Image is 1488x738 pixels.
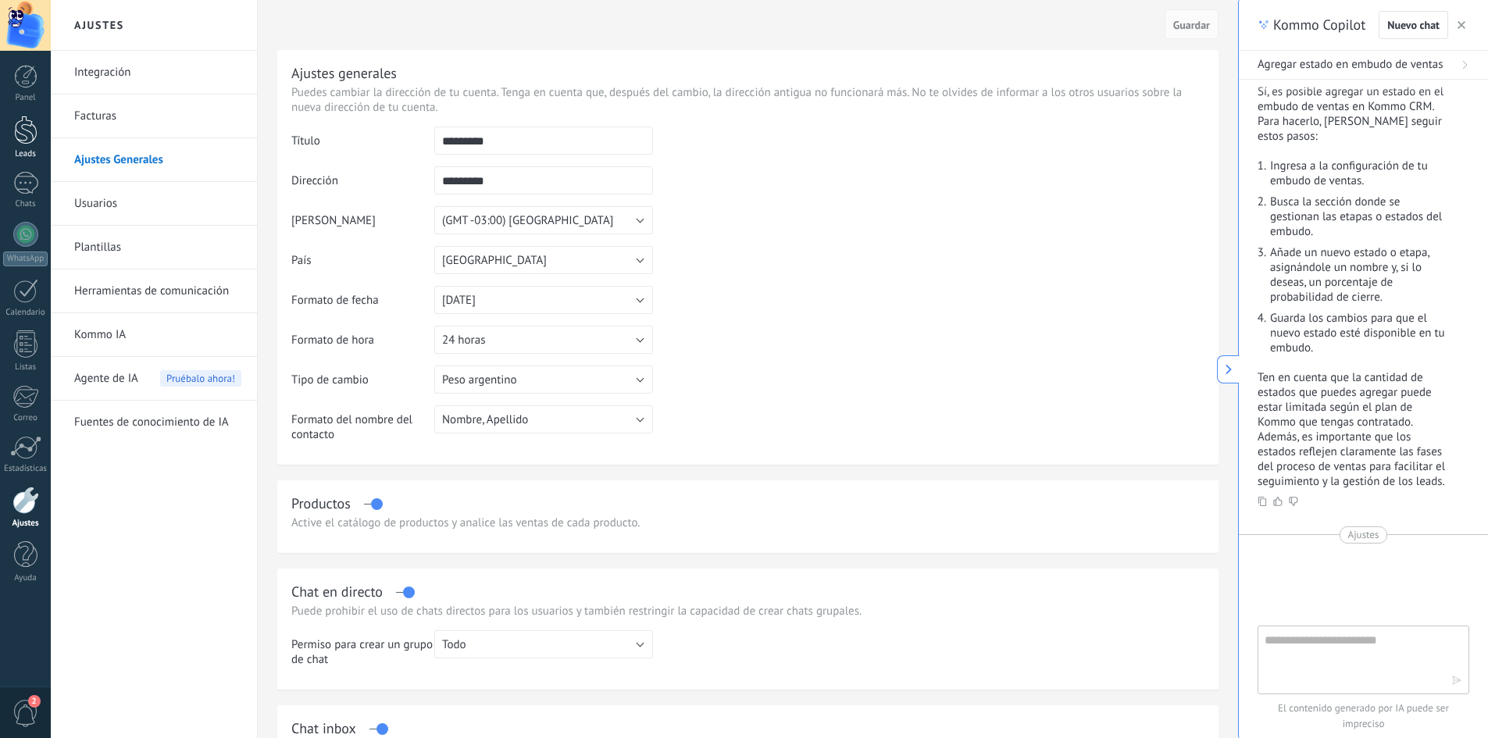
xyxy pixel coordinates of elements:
[3,93,48,103] div: Panel
[3,573,48,583] div: Ayuda
[3,199,48,209] div: Chats
[3,464,48,474] div: Estadísticas
[51,401,257,444] li: Fuentes de conocimiento de IA
[1258,370,1451,489] p: Ten en cuenta que la cantidad de estados que puedes agregar puede estar limitada según el plan de...
[434,206,653,234] button: (GMT -03:00) [GEOGRAPHIC_DATA]
[74,401,241,444] a: Fuentes de conocimiento de IA
[74,313,241,357] a: Kommo IA
[51,357,257,401] li: Agente de IA
[1173,20,1210,30] span: Guardar
[51,94,257,138] li: Facturas
[442,253,547,268] span: [GEOGRAPHIC_DATA]
[291,515,1204,530] div: Active el catálogo de productos y analice las ventas de cada producto.
[1258,57,1443,73] span: Agregar estado en embudo de ventas
[291,286,434,326] td: Formato de fecha
[1269,311,1451,355] li: Guarda los cambios para que el nuevo estado esté disponible en tu embudo.
[51,226,257,269] li: Plantillas
[291,583,383,601] div: Chat en directo
[74,226,241,269] a: Plantillas
[1387,20,1440,30] span: Nuevo chat
[442,373,517,387] span: Peso argentino
[442,412,528,427] span: Nombre, Apellido
[442,293,476,308] span: [DATE]
[291,246,434,286] td: País
[1165,9,1219,39] button: Guardar
[3,149,48,159] div: Leads
[1273,16,1365,34] span: Kommo Copilot
[3,362,48,373] div: Listas
[442,637,466,652] span: Todo
[74,269,241,313] a: Herramientas de comunicación
[51,269,257,313] li: Herramientas de comunicación
[434,286,653,314] button: [DATE]
[434,326,653,354] button: 24 horas
[1258,84,1451,144] p: Sí, es posible agregar un estado en el embudo de ventas en Kommo CRM. Para hacerlo, [PERSON_NAME]...
[434,405,653,433] button: Nombre, Apellido
[291,85,1204,115] p: Puedes cambiar la dirección de tu cuenta. Tenga en cuenta que, después del cambio, la dirección a...
[291,719,356,737] div: Chat inbox
[1379,11,1448,39] button: Nuevo chat
[1258,701,1469,732] span: El contenido generado por IA puede ser impreciso
[442,333,485,348] span: 24 horas
[74,51,241,94] a: Integración
[3,413,48,423] div: Correo
[51,313,257,357] li: Kommo IA
[434,365,653,394] button: Peso argentino
[291,206,434,246] td: [PERSON_NAME]
[291,604,1204,619] p: Puede prohibir el uso de chats directos para los usuarios y también restringir la capacidad de cr...
[74,357,138,401] span: Agente de IA
[442,213,613,228] span: (GMT -03:00) [GEOGRAPHIC_DATA]
[74,357,241,401] a: Agente de IAPruébalo ahora!
[291,630,434,679] td: Permiso para crear un grupo de chat
[291,405,434,454] td: Formato del nombre del contacto
[291,166,434,206] td: Dirección
[28,695,41,708] span: 2
[160,370,241,387] span: Pruébalo ahora!
[51,182,257,226] li: Usuarios
[291,127,434,166] td: Título
[1269,194,1451,239] li: Busca la sección donde se gestionan las etapas o estados del embudo.
[3,251,48,266] div: WhatsApp
[434,630,653,658] button: Todo
[1348,527,1379,543] span: Ajustes
[1269,159,1451,188] li: Ingresa a la configuración de tu embudo de ventas.
[51,51,257,94] li: Integración
[74,182,241,226] a: Usuarios
[3,519,48,529] div: Ajustes
[291,365,434,405] td: Tipo de cambio
[291,494,351,512] div: Productos
[291,64,397,82] div: Ajustes generales
[434,246,653,274] button: [GEOGRAPHIC_DATA]
[1239,51,1488,80] button: Agregar estado en embudo de ventas
[1269,245,1451,305] li: Añade un nuevo estado o etapa, asignándole un nombre y, si lo deseas, un porcentaje de probabilid...
[291,326,434,365] td: Formato de hora
[3,308,48,318] div: Calendario
[74,94,241,138] a: Facturas
[51,138,257,182] li: Ajustes Generales
[74,138,241,182] a: Ajustes Generales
